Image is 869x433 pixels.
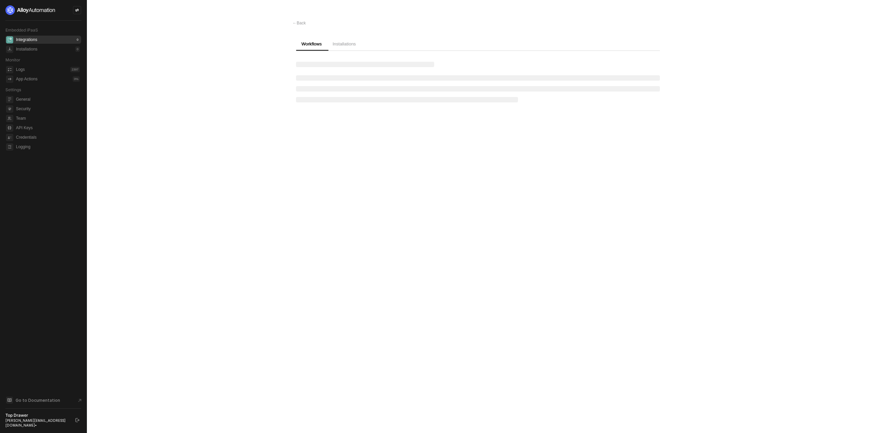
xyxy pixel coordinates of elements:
[293,20,306,26] div: Back
[5,413,69,418] div: Top Drawer
[75,37,80,42] div: 0
[6,397,13,404] span: documentation
[75,418,79,422] span: logout
[6,46,13,53] span: installations
[5,27,38,33] span: Embedded iPaaS
[6,115,13,122] span: team
[293,21,297,25] span: ←
[16,46,37,52] div: Installations
[333,41,356,46] span: Installations
[75,8,79,12] span: icon-swap
[6,143,13,151] span: logging
[73,76,80,82] div: 0 %
[6,134,13,141] span: credentials
[5,5,81,15] a: logo
[16,397,60,403] span: Go to Documentation
[16,114,80,122] span: Team
[16,105,80,113] span: Security
[5,87,21,92] span: Settings
[6,76,13,83] span: icon-app-actions
[6,105,13,113] span: security
[6,36,13,43] span: integrations
[6,124,13,132] span: api-key
[5,418,69,428] div: [PERSON_NAME][EMAIL_ADDRESS][DOMAIN_NAME] •
[16,76,37,82] div: App Actions
[16,143,80,151] span: Logging
[5,396,81,404] a: Knowledge Base
[5,5,56,15] img: logo
[6,66,13,73] span: icon-logs
[16,37,37,43] div: Integrations
[6,96,13,103] span: general
[16,124,80,132] span: API Keys
[301,41,322,46] span: Workflows
[76,397,83,404] span: document-arrow
[75,46,80,52] div: 0
[16,67,25,73] div: Logs
[5,57,20,62] span: Monitor
[16,133,80,141] span: Credentials
[70,67,80,72] div: 2397
[16,95,80,103] span: General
